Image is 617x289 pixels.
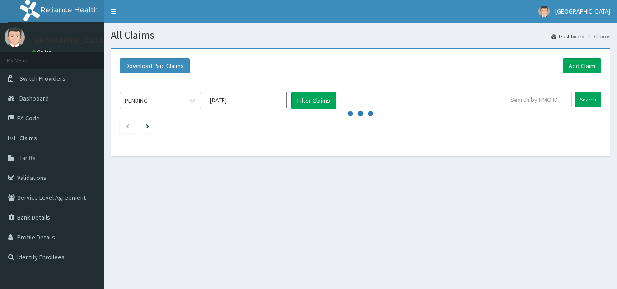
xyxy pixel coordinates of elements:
[585,32,610,40] li: Claims
[19,154,36,162] span: Tariffs
[575,92,601,107] input: Search
[19,74,65,83] span: Switch Providers
[563,58,601,73] a: Add Claim
[505,92,572,107] input: Search by HMO ID
[291,92,336,109] button: Filter Claims
[120,58,190,73] button: Download Paid Claims
[32,49,53,55] a: Online
[206,92,287,108] input: Select Month and Year
[538,6,550,17] img: User Image
[551,32,584,40] a: Dashboard
[555,7,610,15] span: [GEOGRAPHIC_DATA]
[146,122,149,130] a: Next page
[125,96,148,105] div: PENDING
[111,29,610,41] h1: All Claims
[5,27,25,47] img: User Image
[19,134,37,142] span: Claims
[126,122,130,130] a: Previous page
[347,100,374,127] svg: audio-loading
[19,94,49,102] span: Dashboard
[32,37,106,45] p: [GEOGRAPHIC_DATA]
